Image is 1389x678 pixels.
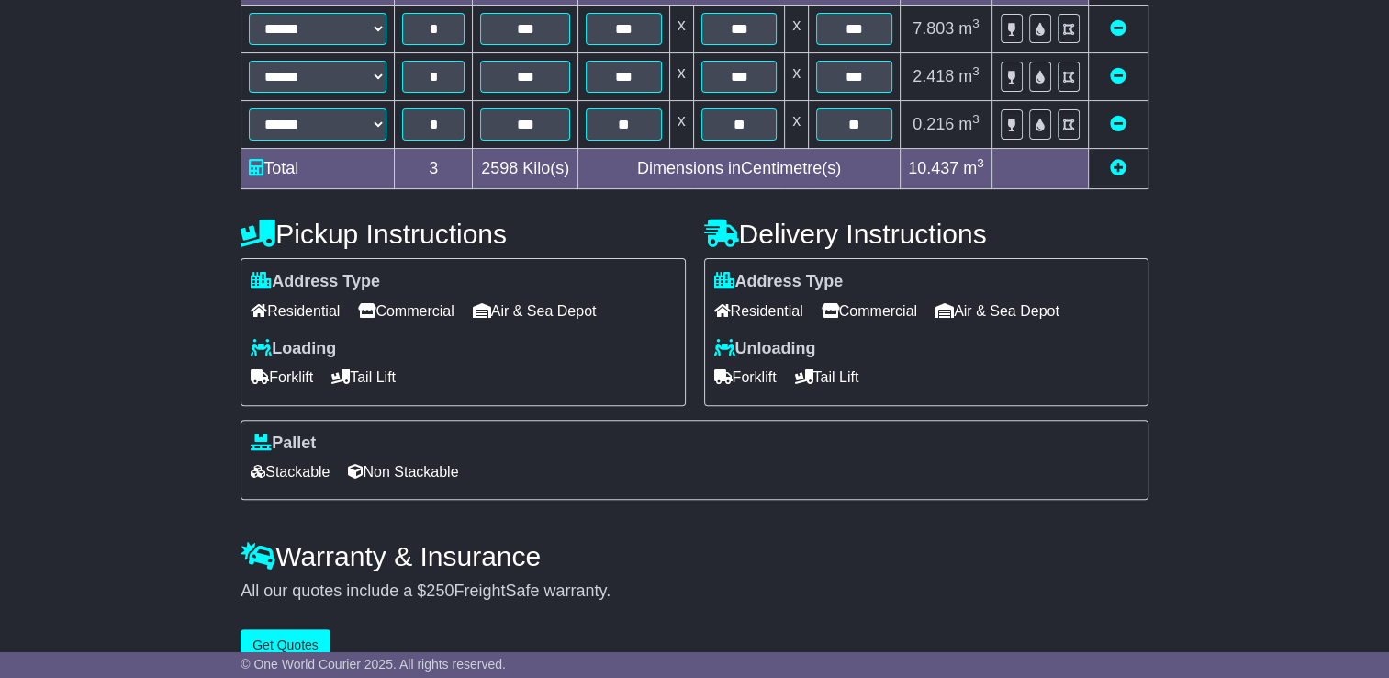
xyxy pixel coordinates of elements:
h4: Pickup Instructions [241,219,685,249]
h4: Delivery Instructions [704,219,1148,249]
span: m [963,159,984,177]
label: Unloading [714,339,816,359]
span: 7.803 [913,19,954,38]
span: Air & Sea Depot [935,297,1059,325]
td: x [669,53,693,101]
button: Get Quotes [241,629,330,661]
span: Stackable [251,458,330,486]
span: 10.437 [908,159,958,177]
span: 2598 [481,159,518,177]
span: Tail Lift [331,363,396,391]
span: Forklift [251,363,313,391]
td: x [669,6,693,53]
span: © One World Courier 2025. All rights reserved. [241,657,506,672]
span: 0.216 [913,115,954,133]
span: Air & Sea Depot [473,297,597,325]
span: Residential [251,297,340,325]
a: Remove this item [1110,19,1126,38]
a: Remove this item [1110,115,1126,133]
span: Residential [714,297,803,325]
h4: Warranty & Insurance [241,541,1148,571]
sup: 3 [972,64,980,78]
td: 3 [395,149,473,189]
label: Address Type [714,272,844,292]
span: Non Stackable [348,458,458,486]
span: m [958,67,980,85]
td: Dimensions in Centimetre(s) [578,149,901,189]
label: Address Type [251,272,380,292]
label: Pallet [251,434,316,454]
td: Total [241,149,395,189]
a: Add new item [1110,159,1126,177]
sup: 3 [972,112,980,126]
td: x [785,53,809,101]
td: x [785,6,809,53]
td: x [669,101,693,149]
label: Loading [251,339,336,359]
td: Kilo(s) [473,149,578,189]
td: x [785,101,809,149]
span: Commercial [358,297,454,325]
span: Commercial [822,297,917,325]
span: m [958,19,980,38]
span: Tail Lift [795,363,859,391]
span: 2.418 [913,67,954,85]
a: Remove this item [1110,67,1126,85]
sup: 3 [972,17,980,30]
span: Forklift [714,363,777,391]
span: 250 [426,582,454,600]
sup: 3 [977,156,984,170]
div: All our quotes include a $ FreightSafe warranty. [241,582,1148,602]
span: m [958,115,980,133]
